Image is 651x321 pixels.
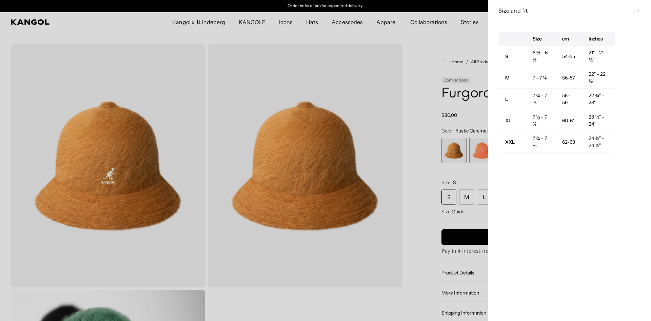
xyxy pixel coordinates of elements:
td: 60-61 [555,110,582,131]
h3: Size and fit [498,7,633,14]
td: 7 ½ - 7 ⅝ [526,110,555,131]
td: 7 - 7 ⅛ [526,67,555,89]
td: 22 ¾" - 23" [582,89,615,110]
th: Inches [582,32,615,46]
td: 7 ¾ - 7 ⅞ [526,131,555,153]
td: 21" - 21 ½" [582,46,615,67]
td: 23 ½" - 24" [582,110,615,131]
td: 24 ⅜" - 24 ⅞" [582,131,615,153]
strong: XL [505,118,511,124]
td: 54-55 [555,46,582,67]
strong: XXL [505,139,515,145]
strong: S [505,53,508,59]
strong: M [505,75,510,81]
strong: L [505,96,508,102]
th: cm [555,32,582,46]
td: 6 ¾ - 6 ⅞ [526,46,555,67]
td: 22" - 22 ½" [582,67,615,89]
td: 56-57 [555,67,582,89]
td: 58-59 [555,89,582,110]
th: Size [526,32,555,46]
td: 62-63 [555,131,582,153]
td: 7 ¼ - 7 ⅜ [526,89,555,110]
